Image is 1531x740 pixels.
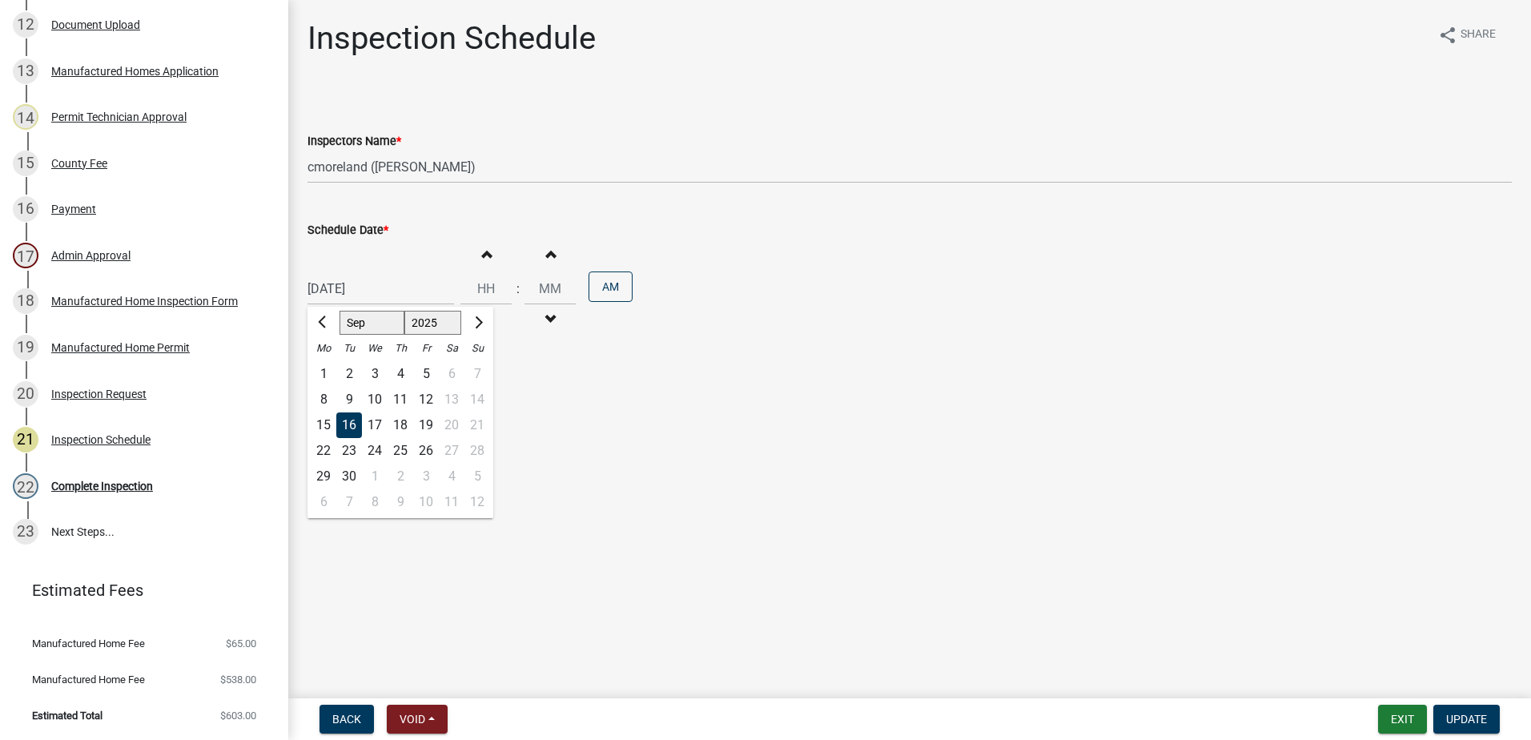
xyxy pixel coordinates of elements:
[311,489,336,515] div: Monday, October 6, 2025
[311,464,336,489] div: Monday, September 29, 2025
[388,387,413,412] div: Thursday, September 11, 2025
[589,271,633,302] button: AM
[388,464,413,489] div: 2
[220,674,256,685] span: $538.00
[1378,705,1427,734] button: Exit
[468,310,487,336] button: Next month
[1438,26,1457,45] i: share
[51,250,131,261] div: Admin Approval
[307,136,401,147] label: Inspectors Name
[413,361,439,387] div: 5
[311,438,336,464] div: 22
[362,489,388,515] div: Wednesday, October 8, 2025
[13,574,263,606] a: Estimated Fees
[388,438,413,464] div: Thursday, September 25, 2025
[362,387,388,412] div: Wednesday, September 10, 2025
[413,361,439,387] div: Friday, September 5, 2025
[336,464,362,489] div: 30
[311,464,336,489] div: 29
[388,464,413,489] div: Thursday, October 2, 2025
[51,158,107,169] div: County Fee
[311,387,336,412] div: Monday, September 8, 2025
[311,387,336,412] div: 8
[336,412,362,438] div: Tuesday, September 16, 2025
[332,713,361,726] span: Back
[413,412,439,438] div: Friday, September 19, 2025
[13,12,38,38] div: 12
[413,336,439,361] div: Fr
[51,388,147,400] div: Inspection Request
[362,489,388,515] div: 8
[314,310,333,336] button: Previous month
[464,336,490,361] div: Su
[362,412,388,438] div: 17
[220,710,256,721] span: $603.00
[13,151,38,176] div: 15
[51,19,140,30] div: Document Upload
[388,412,413,438] div: 18
[311,438,336,464] div: Monday, September 22, 2025
[388,387,413,412] div: 11
[413,387,439,412] div: Friday, September 12, 2025
[336,412,362,438] div: 16
[413,464,439,489] div: 3
[362,464,388,489] div: 1
[413,412,439,438] div: 19
[524,272,576,305] input: Minutes
[13,473,38,499] div: 22
[362,438,388,464] div: Wednesday, September 24, 2025
[51,203,96,215] div: Payment
[1433,705,1500,734] button: Update
[336,489,362,515] div: Tuesday, October 7, 2025
[13,58,38,84] div: 13
[1461,26,1496,45] span: Share
[13,104,38,130] div: 14
[307,19,596,58] h1: Inspection Schedule
[413,489,439,515] div: 10
[13,196,38,222] div: 16
[340,311,404,335] select: Select month
[388,438,413,464] div: 25
[362,336,388,361] div: We
[336,336,362,361] div: Tu
[362,361,388,387] div: Wednesday, September 3, 2025
[51,434,151,445] div: Inspection Schedule
[388,489,413,515] div: Thursday, October 9, 2025
[388,336,413,361] div: Th
[336,387,362,412] div: Tuesday, September 9, 2025
[336,387,362,412] div: 9
[362,387,388,412] div: 10
[311,361,336,387] div: Monday, September 1, 2025
[512,280,524,299] div: :
[413,489,439,515] div: Friday, October 10, 2025
[388,412,413,438] div: Thursday, September 18, 2025
[413,464,439,489] div: Friday, October 3, 2025
[311,412,336,438] div: Monday, September 15, 2025
[388,489,413,515] div: 9
[311,361,336,387] div: 1
[336,438,362,464] div: 23
[13,519,38,545] div: 23
[51,66,219,77] div: Manufactured Homes Application
[413,438,439,464] div: Friday, September 26, 2025
[336,489,362,515] div: 7
[51,481,153,492] div: Complete Inspection
[388,361,413,387] div: 4
[32,638,145,649] span: Manufactured Home Fee
[311,336,336,361] div: Mo
[311,412,336,438] div: 15
[362,438,388,464] div: 24
[404,311,462,335] select: Select year
[13,288,38,314] div: 18
[32,674,145,685] span: Manufactured Home Fee
[336,361,362,387] div: 2
[307,225,388,236] label: Schedule Date
[13,381,38,407] div: 20
[311,489,336,515] div: 6
[1425,19,1509,50] button: shareShare
[51,111,187,123] div: Permit Technician Approval
[336,361,362,387] div: Tuesday, September 2, 2025
[387,705,448,734] button: Void
[362,464,388,489] div: Wednesday, October 1, 2025
[13,335,38,360] div: 19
